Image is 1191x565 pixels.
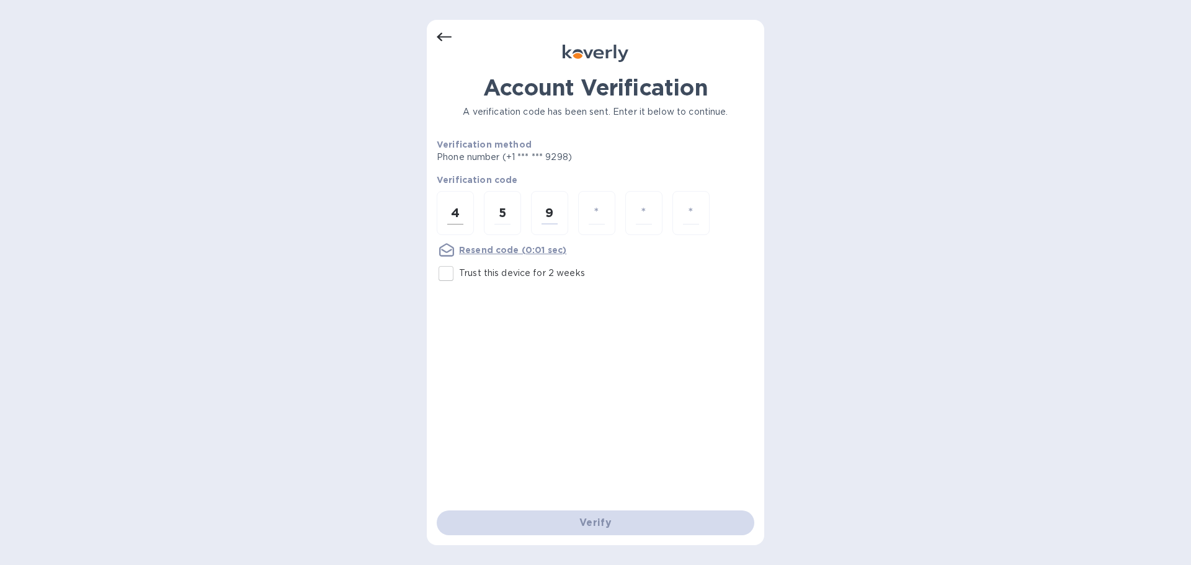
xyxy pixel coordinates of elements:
[459,267,585,280] p: Trust this device for 2 weeks
[437,174,754,186] p: Verification code
[459,245,566,255] u: Resend code (0:01 sec)
[437,151,667,164] p: Phone number (+1 *** *** 9298)
[437,74,754,100] h1: Account Verification
[437,105,754,118] p: A verification code has been sent. Enter it below to continue.
[437,140,532,149] b: Verification method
